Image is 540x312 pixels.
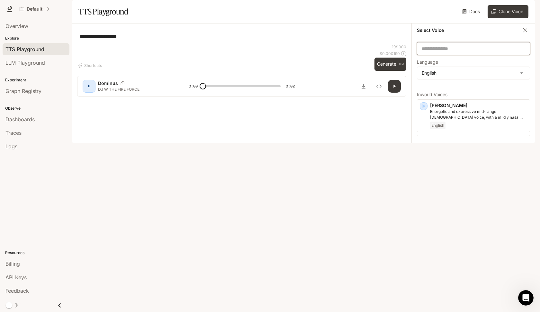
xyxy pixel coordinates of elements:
[78,5,128,18] h1: TTS Playground
[430,122,446,129] span: English
[417,92,530,97] p: Inworld Voices
[373,80,385,93] button: Inspect
[17,3,52,15] button: All workspaces
[430,138,527,144] p: [PERSON_NAME]
[392,44,406,50] p: 19 / 1000
[399,62,404,66] p: ⌘⏎
[430,102,527,109] p: [PERSON_NAME]
[357,80,370,93] button: Download audio
[84,81,94,91] div: D
[27,6,42,12] p: Default
[430,109,527,120] p: Energetic and expressive mid-range male voice, with a mildly nasal quality
[417,60,438,64] p: Language
[98,80,118,87] p: Dominus
[417,67,530,79] div: English
[488,5,528,18] button: Clone Voice
[189,83,198,89] span: 0:00
[77,60,104,71] button: Shortcuts
[380,51,400,56] p: $ 0.000190
[98,87,173,92] p: DJ W THE FIRE FORCE
[518,290,534,306] iframe: Intercom live chat
[118,81,127,85] button: Copy Voice ID
[286,83,295,89] span: 0:02
[461,5,482,18] a: Docs
[374,58,406,71] button: Generate⌘⏎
